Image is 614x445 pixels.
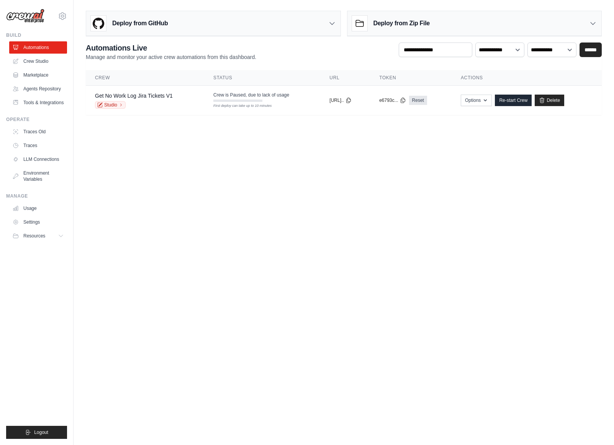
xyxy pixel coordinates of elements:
[535,95,564,106] a: Delete
[370,70,452,86] th: Token
[86,53,256,61] p: Manage and monitor your active crew automations from this dashboard.
[95,101,126,109] a: Studio
[9,69,67,81] a: Marketplace
[34,429,48,435] span: Logout
[86,43,256,53] h2: Automations Live
[6,193,67,199] div: Manage
[204,70,320,86] th: Status
[6,116,67,123] div: Operate
[452,70,602,86] th: Actions
[409,96,427,105] a: Reset
[9,216,67,228] a: Settings
[9,202,67,214] a: Usage
[9,41,67,54] a: Automations
[86,70,204,86] th: Crew
[6,32,67,38] div: Build
[9,139,67,152] a: Traces
[213,103,262,109] div: First deploy can take up to 10 minutes
[213,92,289,98] span: Crew is Paused, due to lack of usage
[112,19,168,28] h3: Deploy from GitHub
[373,19,430,28] h3: Deploy from Zip File
[6,9,44,23] img: Logo
[9,167,67,185] a: Environment Variables
[95,93,173,99] a: Get No Work Log Jira Tickets V1
[9,97,67,109] a: Tools & Integrations
[6,426,67,439] button: Logout
[91,16,106,31] img: GitHub Logo
[9,83,67,95] a: Agents Repository
[495,95,532,106] a: Re-start Crew
[461,95,492,106] button: Options
[9,230,67,242] button: Resources
[23,233,45,239] span: Resources
[320,70,370,86] th: URL
[9,126,67,138] a: Traces Old
[379,97,406,103] button: e6793c...
[9,55,67,67] a: Crew Studio
[9,153,67,165] a: LLM Connections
